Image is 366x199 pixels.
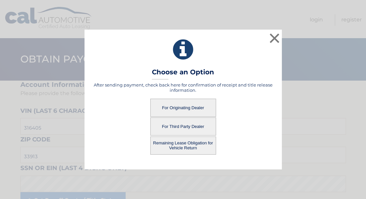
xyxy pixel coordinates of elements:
[150,99,216,117] button: For Originating Dealer
[268,32,281,45] button: ×
[93,82,274,93] h5: After sending payment, check back here for confirmation of receipt and title release information.
[152,68,214,80] h3: Choose an Option
[150,137,216,155] button: Remaining Lease Obligation for Vehicle Return
[150,117,216,136] button: For Third Party Dealer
